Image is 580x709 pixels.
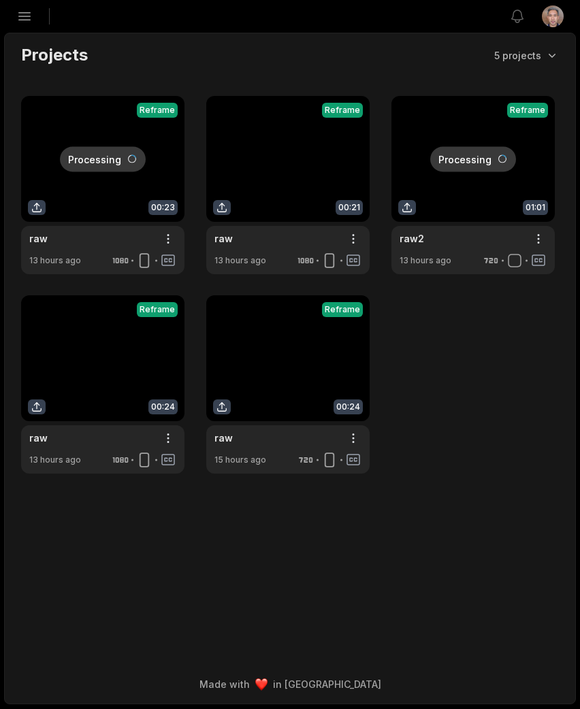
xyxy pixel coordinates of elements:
[214,431,233,445] a: raw
[21,44,88,66] h2: Projects
[29,431,48,445] a: raw
[494,48,559,63] button: 5 projects
[17,677,563,691] div: Made with in [GEOGRAPHIC_DATA]
[214,231,233,246] a: raw
[29,231,48,246] a: raw
[400,231,424,246] a: raw2
[255,678,268,691] img: heart emoji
